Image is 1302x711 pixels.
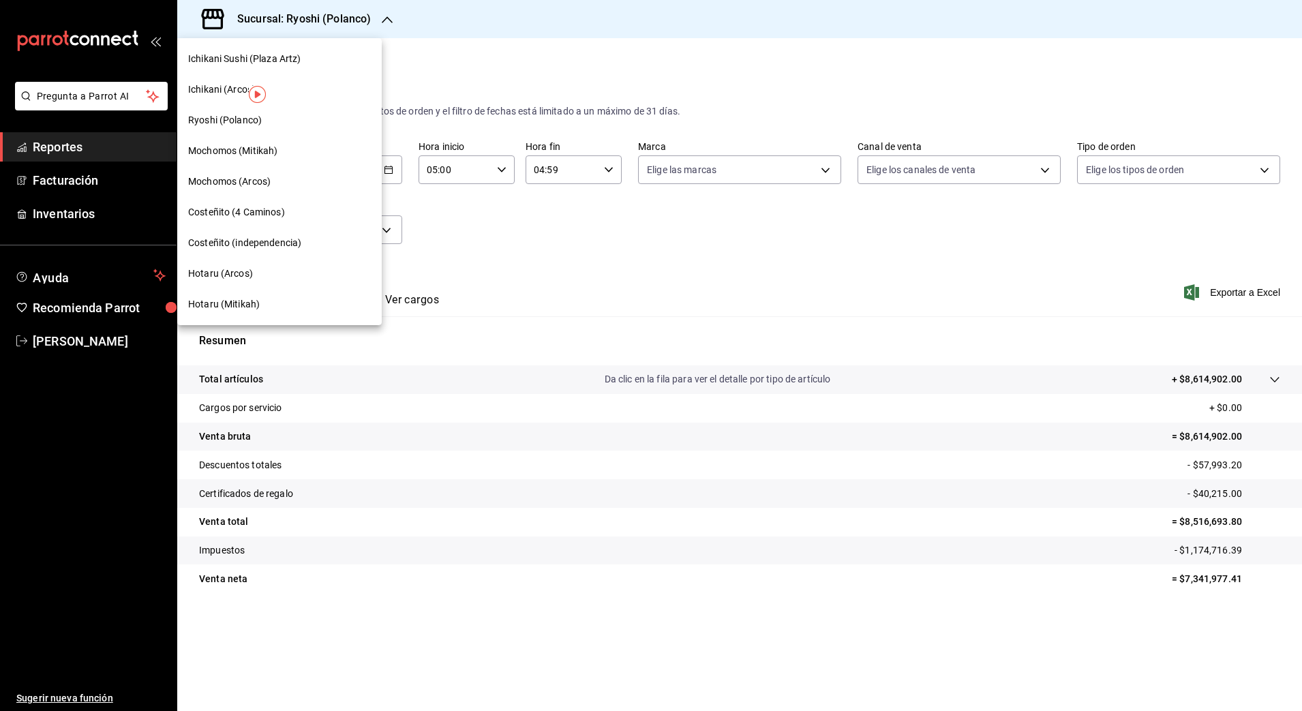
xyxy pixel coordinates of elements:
[188,297,260,312] span: Hotaru (Mitikah)
[188,175,271,189] span: Mochomos (Arcos)
[188,144,277,158] span: Mochomos (Mitikah)
[177,105,382,136] div: Ryoshi (Polanco)
[188,52,301,66] span: Ichikani Sushi (Plaza Artz)
[177,197,382,228] div: Costeñito (4 Caminos)
[188,267,253,281] span: Hotaru (Arcos)
[177,74,382,105] div: Ichikani (Arcos)
[188,236,301,250] span: Costeñito (independencia)
[177,136,382,166] div: Mochomos (Mitikah)
[177,289,382,320] div: Hotaru (Mitikah)
[188,82,256,97] span: Ichikani (Arcos)
[177,44,382,74] div: Ichikani Sushi (Plaza Artz)
[188,113,262,127] span: Ryoshi (Polanco)
[177,258,382,289] div: Hotaru (Arcos)
[177,166,382,197] div: Mochomos (Arcos)
[188,205,285,220] span: Costeñito (4 Caminos)
[249,86,266,103] img: Tooltip marker
[177,228,382,258] div: Costeñito (independencia)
